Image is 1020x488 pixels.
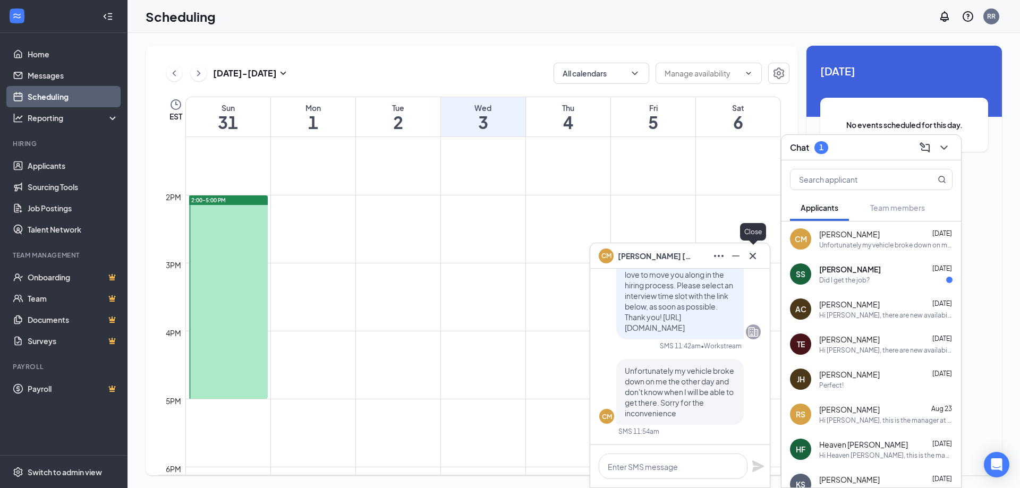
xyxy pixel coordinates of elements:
[146,7,216,25] h1: Scheduling
[660,341,701,350] div: SMS 11:42am
[962,10,974,23] svg: QuestionInfo
[747,326,760,338] svg: Company
[919,141,931,154] svg: ComposeMessage
[796,409,805,419] div: RS
[186,102,270,113] div: Sun
[744,247,761,264] button: Cross
[938,175,946,184] svg: MagnifyingGlass
[819,143,823,152] div: 1
[712,250,725,262] svg: Ellipses
[526,113,610,131] h1: 4
[795,234,807,244] div: CM
[164,327,183,339] div: 4pm
[819,264,881,275] span: [PERSON_NAME]
[28,198,118,219] a: Job Postings
[790,169,916,190] input: Search applicant
[441,113,525,131] h1: 3
[193,67,204,80] svg: ChevronRight
[870,203,925,212] span: Team members
[801,203,838,212] span: Applicants
[164,395,183,407] div: 5pm
[819,369,880,380] span: [PERSON_NAME]
[164,259,183,271] div: 3pm
[611,102,695,113] div: Fri
[931,405,952,413] span: Aug 23
[271,97,355,136] a: September 1, 2025
[796,444,805,455] div: HF
[164,463,183,475] div: 6pm
[819,334,880,345] span: [PERSON_NAME]
[28,86,118,107] a: Scheduling
[819,416,953,425] div: Hi [PERSON_NAME], this is the manager at Burger King Your interview with us for the Burger King o...
[938,10,951,23] svg: Notifications
[271,102,355,113] div: Mon
[768,63,789,84] button: Settings
[932,335,952,343] span: [DATE]
[744,69,753,78] svg: ChevronDown
[13,139,116,148] div: Hiring
[729,250,742,262] svg: Minimize
[819,439,908,450] span: Heaven [PERSON_NAME]
[28,113,119,123] div: Reporting
[602,412,612,421] div: CM
[819,276,870,285] div: Did I get the job?
[701,341,742,350] span: • Workstream
[795,304,806,314] div: AC
[696,113,780,131] h1: 6
[28,467,102,477] div: Switch to admin view
[710,247,727,264] button: Ellipses
[772,67,785,80] svg: Settings
[164,191,183,203] div: 2pm
[790,142,809,153] h3: Chat
[936,139,953,156] button: ChevronDown
[13,113,23,123] svg: Analysis
[820,63,988,79] span: [DATE]
[28,155,118,176] a: Applicants
[191,65,207,81] button: ChevronRight
[526,102,610,113] div: Thu
[169,67,180,80] svg: ChevronLeft
[932,264,952,272] span: [DATE]
[356,102,440,113] div: Tue
[819,299,880,310] span: [PERSON_NAME]
[625,366,734,418] span: Unfortunately my vehicle broke down on me the other day and don't know when I will be able to get...
[271,113,355,131] h1: 1
[630,68,640,79] svg: ChevronDown
[277,67,290,80] svg: SmallChevronDown
[356,113,440,131] h1: 2
[28,288,118,309] a: TeamCrown
[796,269,805,279] div: SS
[916,139,933,156] button: ComposeMessage
[987,12,996,21] div: RR
[932,370,952,378] span: [DATE]
[727,247,744,264] button: Minimize
[797,339,805,349] div: TE
[611,97,695,136] a: September 5, 2025
[13,467,23,477] svg: Settings
[819,474,880,485] span: [PERSON_NAME]
[819,404,880,415] span: [PERSON_NAME]
[740,223,766,241] div: Close
[441,97,525,136] a: September 3, 2025
[441,102,525,113] div: Wed
[618,427,659,436] div: SMS 11:54am
[819,346,953,355] div: Hi [PERSON_NAME], there are new availabilities for an interview. This is a reminder to schedule y...
[932,299,952,307] span: [DATE]
[166,65,182,81] button: ChevronLeft
[665,67,740,79] input: Manage availability
[28,378,118,399] a: PayrollCrown
[191,196,226,204] span: 2:00-5:00 PM
[819,229,880,239] span: [PERSON_NAME]
[746,250,759,262] svg: Cross
[186,97,270,136] a: August 31, 2025
[932,440,952,448] span: [DATE]
[696,102,780,113] div: Sat
[28,330,118,352] a: SurveysCrown
[752,460,764,473] button: Plane
[28,65,118,86] a: Messages
[932,229,952,237] span: [DATE]
[984,452,1009,477] div: Open Intercom Messenger
[213,67,277,79] h3: [DATE] - [DATE]
[841,119,967,131] span: No events scheduled for this day.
